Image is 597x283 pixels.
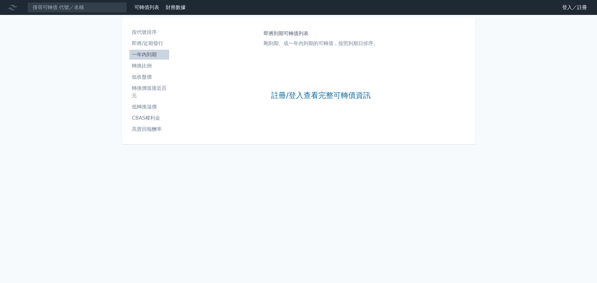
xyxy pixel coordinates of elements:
li: 高賣回報酬率 [129,126,169,133]
a: 即將/近期發行 [129,39,169,48]
li: 轉換價值接近百元 [129,84,169,99]
a: 財務數據 [166,4,186,10]
a: 高賣回報酬率 [129,124,169,134]
a: 轉換價值接近百元 [129,83,169,101]
a: 低轉換溢價 [129,102,169,112]
a: 低收盤價 [129,72,169,82]
a: 一年內到期 [129,50,169,60]
a: 登入／註冊 [557,2,592,12]
li: 低收盤價 [129,73,169,81]
input: 搜尋可轉債 代號／名稱 [27,2,127,13]
li: 一年內到期 [129,51,169,58]
li: CBAS權利金 [129,114,169,122]
h1: 即將到期可轉債列表 [264,30,378,37]
a: 可轉債列表 [134,4,159,10]
li: 即將/近期發行 [129,40,169,47]
a: CBAS權利金 [129,113,169,123]
a: 註冊/登入查看完整可轉債資訊 [271,91,371,101]
a: 按代號排序 [129,27,169,37]
li: 轉換比例 [129,62,169,70]
li: 按代號排序 [129,29,169,36]
a: 轉換比例 [129,61,169,71]
li: 低轉換溢價 [129,103,169,111]
p: 剛到期、或一年內到期的可轉債，按照到期日排序。 [264,40,378,47]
